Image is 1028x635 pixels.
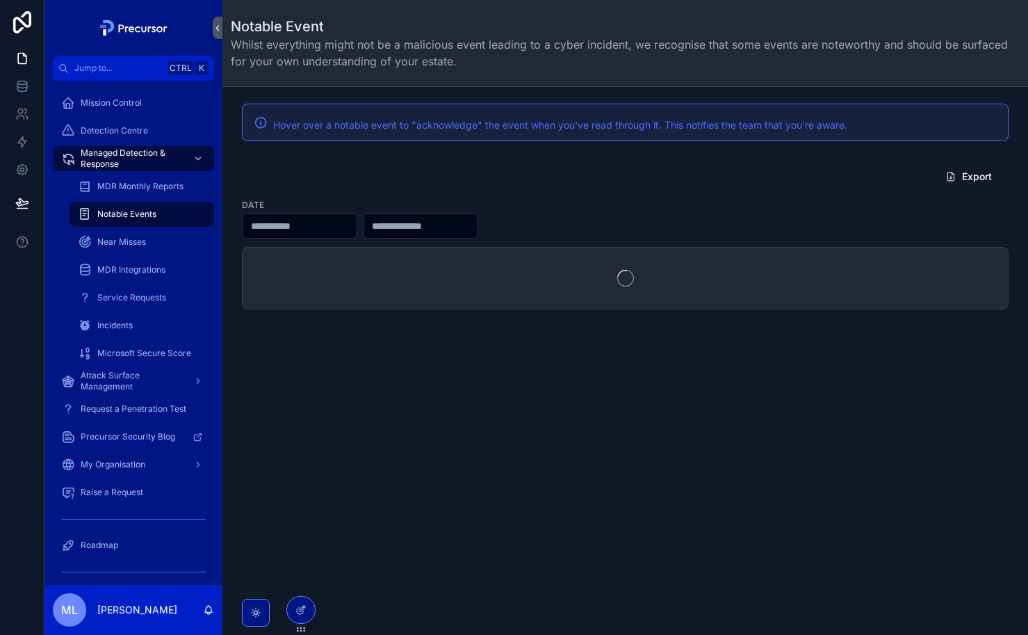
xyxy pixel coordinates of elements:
a: My Organisation [53,452,214,477]
span: MDR Integrations [97,264,165,275]
span: Roadmap [81,540,118,551]
button: Export [934,164,1003,189]
span: ML [61,602,78,618]
span: K [196,63,207,74]
div: Hover over a notable event to "acknowledge" the event when you've read through it. This notifies ... [273,118,997,132]
span: Service Requests [97,292,166,303]
a: Attack Surface Management [53,369,214,394]
a: Request a Penetration Test [53,396,214,421]
span: Raise a Request [81,487,143,498]
span: My Organisation [81,459,145,470]
a: MDR Integrations [70,257,214,282]
span: Managed Detection & Response [81,147,182,170]
span: Mission Control [81,97,142,108]
span: Microsoft Secure Score [97,348,191,359]
a: Microsoft Secure Score [70,341,214,366]
span: Incidents [97,320,133,331]
a: Near Misses [70,230,214,255]
span: Near Misses [97,236,146,248]
a: Raise a Request [53,480,214,505]
span: Notable Events [97,209,156,220]
span: Ctrl [168,61,193,75]
a: Roadmap [53,533,214,558]
div: scrollable content [44,81,222,585]
button: Jump to...CtrlK [53,56,214,81]
span: Jump to... [74,63,163,74]
span: Precursor Security Blog [81,431,175,442]
span: Whilst everything might not be a malicious event leading to a cyber incident, we recognise that s... [231,36,1020,70]
h1: Notable Event [231,17,1020,36]
span: Detection Centre [81,125,148,136]
a: Notable Events [70,202,214,227]
span: Hover over a notable event to "acknowledge" the event when you've read through it. This notifies ... [273,119,847,131]
span: MDR Monthly Reports [97,181,183,192]
p: [PERSON_NAME] [97,603,177,617]
a: Managed Detection & Response [53,146,214,171]
a: Mission Control [53,90,214,115]
a: Service Requests [70,285,214,310]
span: Attack Surface Management [81,370,182,392]
a: Detection Centre [53,118,214,143]
a: Precursor Security Blog [53,424,214,449]
span: Request a Penetration Test [81,403,186,415]
label: Date [242,198,264,211]
a: MDR Monthly Reports [70,174,214,199]
a: Incidents [70,313,214,338]
img: App logo [96,17,172,39]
